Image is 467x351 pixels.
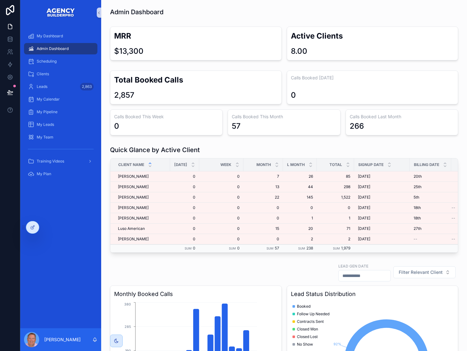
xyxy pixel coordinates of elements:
span: My Pipeline [37,109,58,114]
span: 13 [247,184,279,189]
span: Admin Dashboard [37,46,69,51]
a: 1 [321,216,350,221]
span: -- [414,237,417,242]
a: 0 [174,195,195,200]
a: 0 [174,205,195,210]
small: Sum [267,247,273,250]
span: Training Videos [37,159,64,164]
a: 20 [287,226,313,231]
a: [PERSON_NAME] [118,195,166,200]
a: [DATE] [358,216,406,221]
span: -- [452,237,455,242]
a: 1 [287,216,313,221]
span: [DATE] [358,226,370,231]
span: 238 [306,246,313,250]
span: 18th [414,216,421,221]
h2: Total Booked Calls [114,75,278,85]
a: [DATE] [358,174,406,179]
span: Clients [37,71,49,77]
a: 2 [287,237,313,242]
a: 44 [287,184,313,189]
h3: Calls Booked This Week [114,114,218,120]
div: 2,857 [114,90,134,100]
a: 0 [203,216,240,221]
a: Leads2,863 [24,81,97,92]
a: 18th [414,216,447,221]
span: My Plan [37,171,51,176]
span: [DATE] [358,237,370,242]
a: 20th [414,174,447,179]
h3: Monthly Booked Calls [114,290,278,299]
a: My Calendar [24,94,97,105]
span: My Dashboard [37,34,63,39]
span: -- [452,205,455,210]
a: [DATE] [358,205,406,210]
a: 0 [174,216,195,221]
a: 15 [247,226,279,231]
a: 1,522 [321,195,350,200]
span: 2 [321,237,350,242]
a: Training Videos [24,156,97,167]
a: [DATE] [358,237,406,242]
a: 0 [203,174,240,179]
a: 85 [321,174,350,179]
span: [PERSON_NAME] [118,205,149,210]
label: Lead Gen Date [338,263,368,269]
span: 0 [237,246,240,250]
span: 0 [247,237,279,242]
a: 0 [174,237,195,242]
a: 27th [414,226,447,231]
span: [DATE] [174,162,187,167]
span: Closed Won [297,327,318,332]
a: 0 [203,226,240,231]
a: 18th [414,205,447,210]
span: [DATE] [358,184,370,189]
small: Sum [229,247,236,250]
div: $13,300 [114,46,144,56]
span: [PERSON_NAME] [118,237,149,242]
span: Contracts Sent [297,319,324,324]
span: 0 [203,184,240,189]
span: [PERSON_NAME] [118,195,149,200]
h3: Calls Booked This Month [232,114,336,120]
a: 22 [247,195,279,200]
span: [DATE] [358,174,370,179]
span: 0 [287,205,313,210]
div: 0 [114,121,119,131]
a: My Leads [24,119,97,130]
span: [PERSON_NAME] [118,174,149,179]
span: 0 [193,246,195,250]
a: 145 [287,195,313,200]
span: 20th [414,174,422,179]
span: 0 [174,226,195,231]
span: 0 [203,195,240,200]
button: Select Button [393,266,456,278]
span: Follow Up Needed [297,311,329,317]
span: 0 [174,174,195,179]
h2: MRR [114,31,278,41]
span: My Leads [37,122,54,127]
span: Month [256,162,271,167]
span: Total [329,162,342,167]
a: 0 [174,184,195,189]
a: 26 [287,174,313,179]
a: 0 [203,237,240,242]
a: [PERSON_NAME] [118,184,166,189]
a: 0 [203,205,240,210]
h2: Active Clients [291,31,454,41]
div: scrollable content [20,25,101,189]
a: 0 [247,205,279,210]
span: Booked [297,304,310,309]
tspan: 92% [334,342,341,346]
small: Sum [298,247,305,250]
